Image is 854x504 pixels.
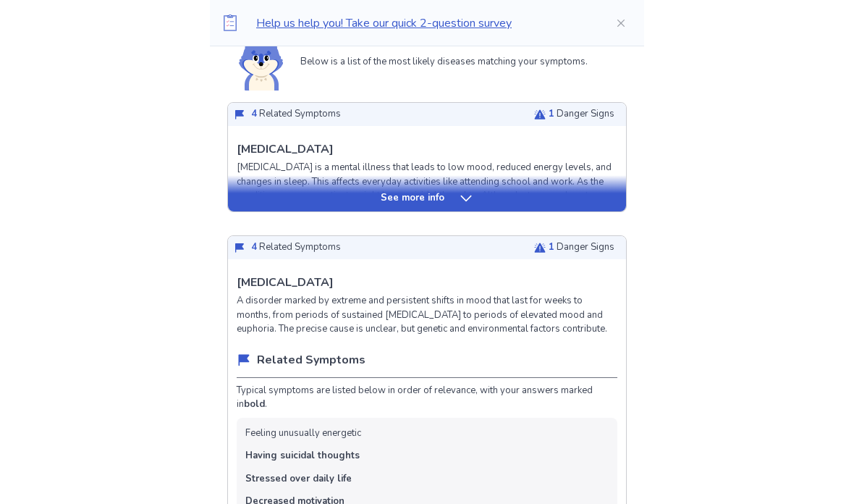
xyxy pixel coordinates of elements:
p: [MEDICAL_DATA] is a mental illness that leads to low mood, reduced energy levels, and changes in ... [237,161,617,232]
li: Stressed over daily life [245,472,352,487]
p: Danger Signs [549,107,614,122]
b: bold [244,398,265,411]
p: Related Symptoms [251,107,341,122]
p: Help us help you! Take our quick 2-question survey [256,14,592,32]
img: Shiba [239,34,283,91]
p: A disorder marked by extreme and persistent shifts in mood that last for weeks to months, from pe... [237,294,617,337]
p: [MEDICAL_DATA] [237,274,334,291]
span: 4 [251,240,257,253]
li: Feeling unusually energetic [245,427,361,441]
span: 1 [549,107,554,120]
p: Related Symptoms [251,240,341,255]
span: 4 [251,107,257,120]
p: [MEDICAL_DATA] [237,140,334,158]
p: Related Symptoms [257,351,365,369]
li: Having suicidal thoughts [245,449,360,463]
p: Typical symptoms are listed below in order of relevance, with your answers marked in . [237,384,617,412]
p: See more info [381,191,444,206]
span: 1 [549,240,554,253]
p: Below is a list of the most likely diseases matching your symptoms. [300,55,588,70]
p: Danger Signs [549,240,614,255]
